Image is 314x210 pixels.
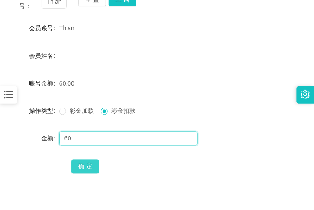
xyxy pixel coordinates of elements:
span: 60.00 [59,80,74,87]
span: 彩金扣款 [108,108,139,115]
label: 账号余额 [29,80,59,87]
label: 操作类型 [29,108,59,115]
label: 金额 [41,135,59,142]
i: 图标: bars [3,89,14,100]
span: Thian [59,25,74,32]
i: 图标: setting [301,90,310,99]
input: 请输入 [59,132,198,146]
label: 会员账号 [29,25,59,32]
span: 彩金加款 [66,108,97,115]
label: 会员姓名 [29,52,59,59]
button: 确 定 [71,160,99,174]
